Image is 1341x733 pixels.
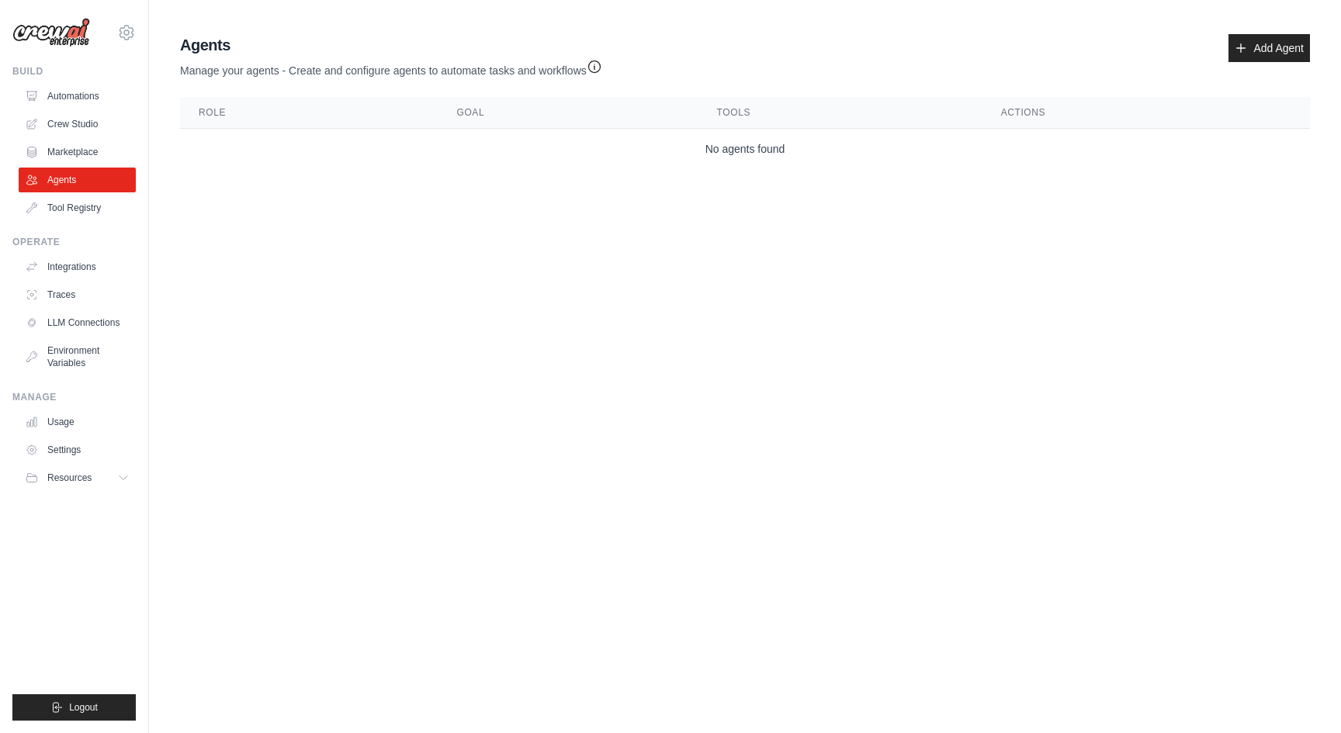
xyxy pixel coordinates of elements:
[19,254,136,279] a: Integrations
[12,65,136,78] div: Build
[47,472,92,484] span: Resources
[1228,34,1310,62] a: Add Agent
[180,34,602,56] h2: Agents
[19,112,136,137] a: Crew Studio
[19,168,136,192] a: Agents
[180,56,602,78] p: Manage your agents - Create and configure agents to automate tasks and workflows
[982,97,1310,129] th: Actions
[12,391,136,403] div: Manage
[1263,659,1341,733] iframe: Chat Widget
[12,236,136,248] div: Operate
[19,310,136,335] a: LLM Connections
[19,437,136,462] a: Settings
[180,97,438,129] th: Role
[438,97,698,129] th: Goal
[19,140,136,164] a: Marketplace
[19,282,136,307] a: Traces
[19,465,136,490] button: Resources
[698,97,982,129] th: Tools
[19,84,136,109] a: Automations
[19,195,136,220] a: Tool Registry
[180,129,1310,170] td: No agents found
[19,410,136,434] a: Usage
[12,18,90,47] img: Logo
[12,694,136,721] button: Logout
[19,338,136,375] a: Environment Variables
[69,701,98,714] span: Logout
